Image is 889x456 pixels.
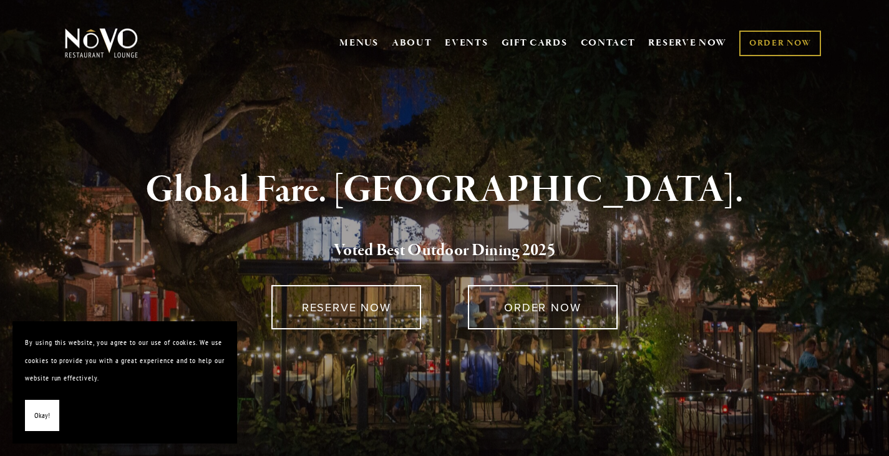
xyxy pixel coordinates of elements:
a: ORDER NOW [468,285,618,329]
a: RESERVE NOW [648,31,727,55]
h2: 5 [85,238,804,264]
a: RESERVE NOW [271,285,421,329]
a: GIFT CARDS [502,31,568,55]
a: EVENTS [445,37,488,49]
img: Novo Restaurant &amp; Lounge [62,27,140,59]
a: ABOUT [392,37,432,49]
span: Okay! [34,407,50,425]
a: CONTACT [581,31,636,55]
a: ORDER NOW [739,31,821,56]
p: By using this website, you agree to our use of cookies. We use cookies to provide you with a grea... [25,334,225,387]
button: Okay! [25,400,59,432]
a: Voted Best Outdoor Dining 202 [334,240,547,263]
section: Cookie banner [12,321,237,444]
strong: Global Fare. [GEOGRAPHIC_DATA]. [145,167,744,214]
a: MENUS [339,37,379,49]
